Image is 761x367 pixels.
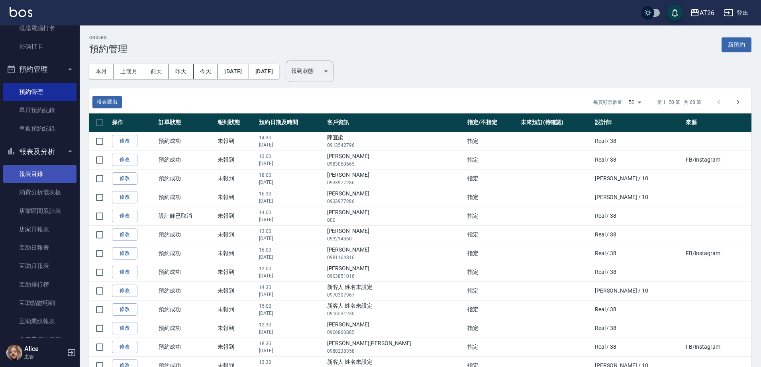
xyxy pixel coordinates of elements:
p: 14:00 [259,209,323,216]
td: 預約成功 [157,338,216,356]
td: 預約成功 [157,263,216,281]
button: 預約管理 [3,59,76,80]
button: 報表匯出 [92,96,122,108]
button: 前天 [144,64,169,79]
button: 新預約 [722,37,751,52]
a: 修改 [112,228,137,241]
h3: 預約管理 [89,43,127,55]
p: 0933977286 [327,179,463,186]
td: Real / 38 [593,132,684,150]
p: 14:30 [259,134,323,141]
a: 修改 [112,247,137,260]
th: 報到狀態 [216,113,257,132]
img: Logo [10,7,32,17]
p: 第 1–50 筆 共 68 筆 [657,99,701,106]
td: 指定 [465,281,519,300]
td: 未報到 [216,169,257,188]
p: 0983060665 [327,160,463,168]
td: 指定 [465,263,519,281]
a: 互助月報表 [3,257,76,275]
p: 18:30 [259,340,323,347]
td: 未報到 [216,263,257,281]
a: 修改 [112,322,137,334]
td: 指定 [465,225,519,244]
button: 報表及分析 [3,141,76,162]
p: [DATE] [259,254,323,261]
a: 修改 [112,303,137,316]
p: [DATE] [259,272,323,279]
td: 預約成功 [157,300,216,319]
td: [PERSON_NAME] [325,244,465,263]
td: [PERSON_NAME] [325,319,465,338]
td: Real / 38 [593,244,684,263]
td: [PERSON_NAME] [325,150,465,169]
td: 指定 [465,132,519,150]
p: [DATE] [259,328,323,336]
p: [DATE] [259,235,323,242]
p: 0970307967 [327,291,463,299]
td: [PERSON_NAME] [325,207,465,225]
h5: Alice [24,345,65,353]
td: 指定 [465,319,519,338]
p: 14:30 [259,284,323,291]
button: 登出 [721,6,751,20]
p: 12:00 [259,265,323,272]
p: [DATE] [259,216,323,223]
td: FB/Instagram [684,338,751,356]
th: 設計師 [593,113,684,132]
button: save [667,5,683,21]
a: 現場電腦打卡 [3,19,76,37]
td: 指定 [465,300,519,319]
a: 新預約 [722,41,751,48]
button: AT26 [687,5,718,21]
button: 上個月 [114,64,144,79]
td: 預約成功 [157,150,216,169]
td: 指定 [465,207,519,225]
img: Person [6,345,22,361]
td: 陳宜柔 [325,132,465,150]
a: 店家區間累計表 [3,202,76,220]
td: 指定 [465,244,519,263]
td: 未報到 [216,150,257,169]
a: 掃碼打卡 [3,37,76,56]
td: 設計師已取消 [157,207,216,225]
a: 互助排行榜 [3,275,76,294]
td: [PERSON_NAME] [325,169,465,188]
td: Real / 38 [593,300,684,319]
th: 客戶資訊 [325,113,465,132]
p: 000 [327,217,463,224]
td: [PERSON_NAME] / 10 [593,188,684,207]
p: 16:30 [259,190,323,197]
a: 互助點數明細 [3,294,76,312]
th: 來源 [684,113,751,132]
a: 全店業績分析表 [3,330,76,349]
a: 修改 [112,341,137,353]
td: [PERSON_NAME][PERSON_NAME] [325,338,465,356]
td: [PERSON_NAME] / 10 [593,169,684,188]
p: [DATE] [259,310,323,317]
a: 互助日報表 [3,238,76,257]
button: [DATE] [249,64,279,79]
p: 0913542796 [327,142,463,149]
th: 訂單狀態 [157,113,216,132]
p: 0980238358 [327,347,463,355]
a: 修改 [112,210,137,222]
td: 未報到 [216,244,257,263]
td: 預約成功 [157,132,216,150]
p: 13:30 [259,359,323,366]
p: 13:00 [259,228,323,235]
p: [DATE] [259,179,323,186]
div: 50 [625,92,644,113]
p: [DATE] [259,291,323,298]
button: 本月 [89,64,114,79]
td: FB/Instagram [684,244,751,263]
td: 指定 [465,150,519,169]
p: 0906860885 [327,329,463,336]
p: 18:00 [259,172,323,179]
p: 主管 [24,353,65,360]
td: [PERSON_NAME] [325,188,465,207]
p: [DATE] [259,197,323,205]
p: 0933977286 [327,198,463,205]
td: 未報到 [216,207,257,225]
